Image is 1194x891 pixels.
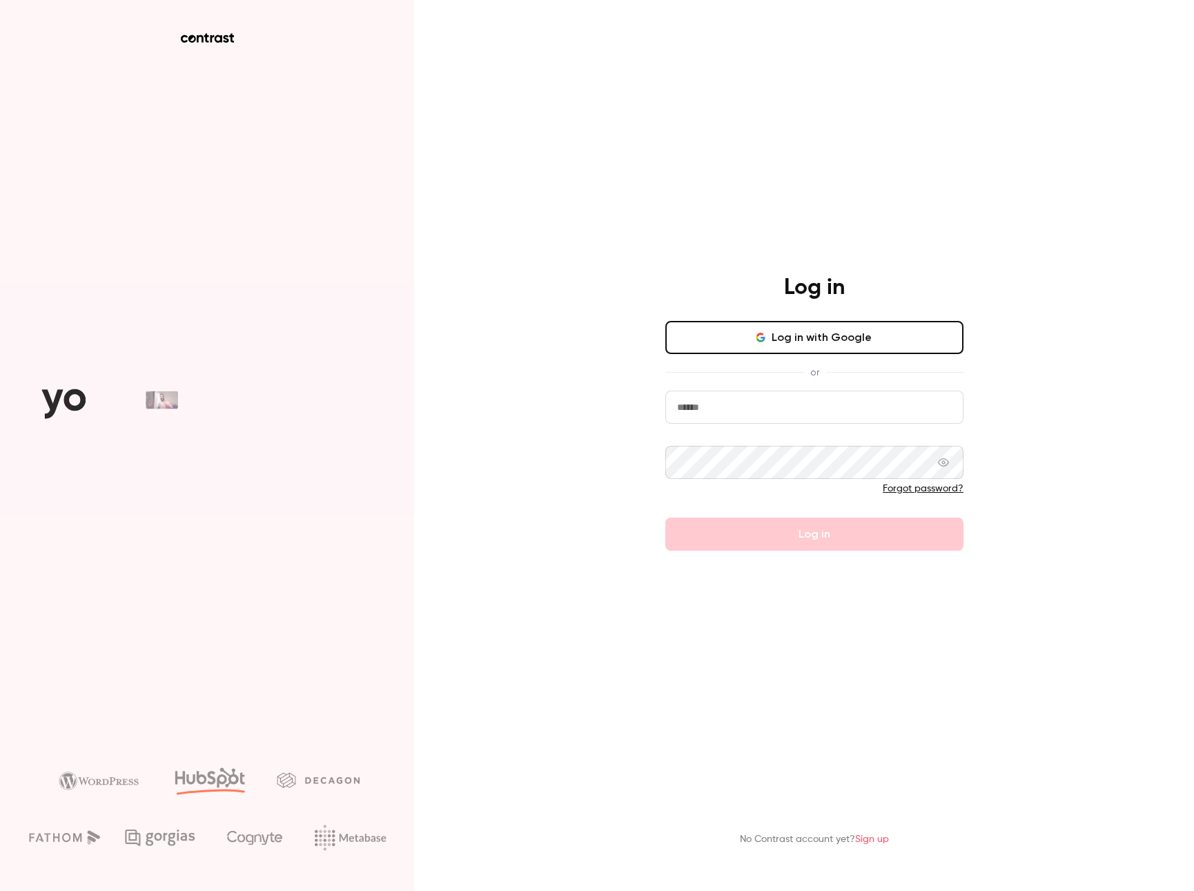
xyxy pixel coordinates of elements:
[883,484,963,493] a: Forgot password?
[784,274,845,302] h4: Log in
[803,365,826,380] span: or
[740,832,889,847] p: No Contrast account yet?
[855,834,889,844] a: Sign up
[665,321,963,354] button: Log in with Google
[277,772,360,787] img: decagon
